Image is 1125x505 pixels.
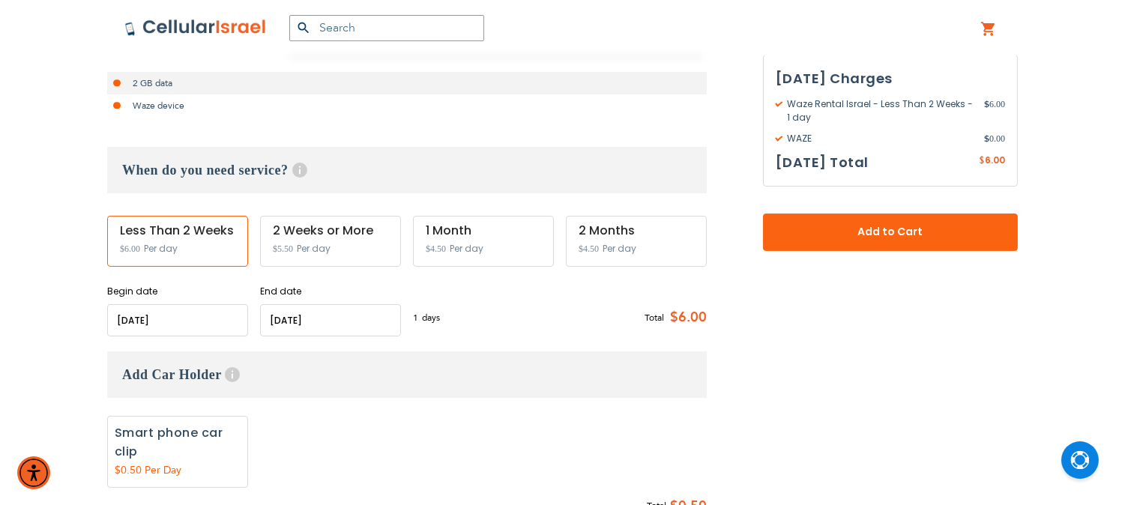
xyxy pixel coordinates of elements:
[297,242,331,255] span: Per day
[984,97,989,111] span: $
[289,15,484,41] input: Search
[664,306,707,329] span: $6.00
[225,367,240,382] span: Help
[812,224,968,240] span: Add to Cart
[776,151,869,174] h3: [DATE] Total
[273,244,293,254] span: $5.50
[984,97,1005,124] span: 6.00
[426,224,541,238] div: 1 Month
[579,224,694,238] div: 2 Months
[107,351,707,398] h3: Add Car Holder
[124,19,267,37] img: Cellular Israel Logo
[120,244,140,254] span: $6.00
[776,132,984,145] span: WAZE
[17,456,50,489] div: Accessibility Menu
[107,304,248,336] input: MM/DD/YYYY
[273,224,388,238] div: 2 Weeks or More
[107,72,707,94] li: 2 GB data
[413,311,422,324] span: 1
[120,224,235,238] div: Less Than 2 Weeks
[979,154,985,168] span: $
[144,242,178,255] span: Per day
[603,242,636,255] span: Per day
[450,242,483,255] span: Per day
[984,132,989,145] span: $
[260,285,401,298] label: End date
[107,94,707,117] li: Waze device
[985,154,1005,166] span: 6.00
[645,311,664,324] span: Total
[984,132,1005,145] span: 0.00
[776,97,984,124] span: Waze Rental Israel - Less Than 2 Weeks - 1 day
[426,244,446,254] span: $4.50
[260,304,401,336] input: MM/DD/YYYY
[292,163,307,178] span: Help
[422,311,440,324] span: days
[107,285,248,298] label: Begin date
[579,244,599,254] span: $4.50
[776,67,1005,90] h3: [DATE] Charges
[107,147,707,193] h3: When do you need service?
[763,214,1018,251] button: Add to Cart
